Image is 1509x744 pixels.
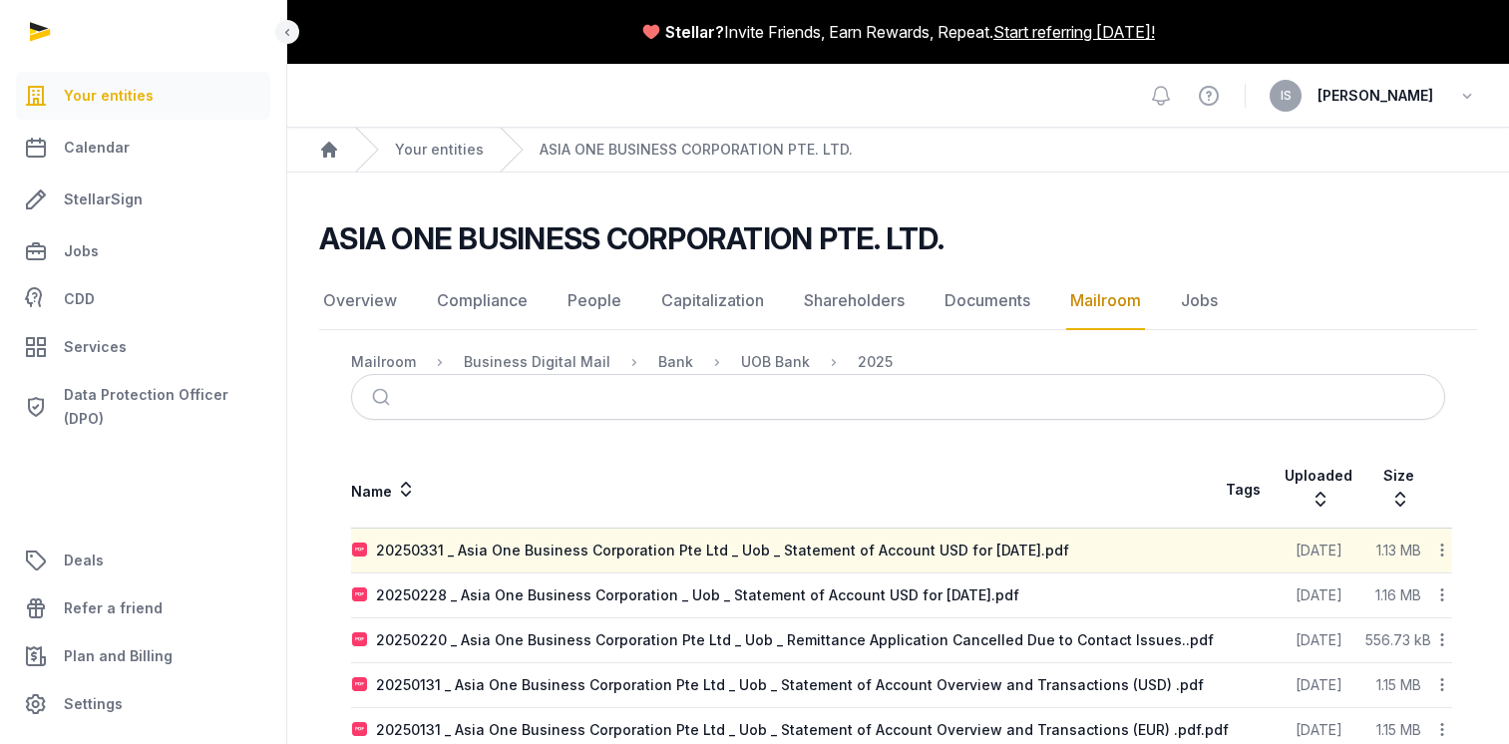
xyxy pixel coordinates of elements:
[741,352,810,372] div: UOB Bank
[16,632,270,680] a: Plan and Billing
[1296,631,1342,648] span: [DATE]
[16,124,270,172] a: Calendar
[1296,586,1342,603] span: [DATE]
[800,272,909,330] a: Shareholders
[1364,663,1432,708] td: 1.15 MB
[64,187,143,211] span: StellarSign
[351,452,1214,529] th: Name
[64,335,127,359] span: Services
[564,272,625,330] a: People
[376,720,1229,740] div: 20250131 _ Asia One Business Corporation Pte Ltd _ Uob _ Statement of Account Overview and Transa...
[16,72,270,120] a: Your entities
[360,375,407,419] button: Submit
[16,375,270,439] a: Data Protection Officer (DPO)
[1364,573,1432,618] td: 1.16 MB
[64,136,130,160] span: Calendar
[376,541,1069,560] div: 20250331 _ Asia One Business Corporation Pte Ltd _ Uob _ Statement of Account USD for [DATE].pdf
[352,587,368,603] img: pdf.svg
[1409,648,1509,744] div: Виджет чата
[376,630,1214,650] div: 20250220 _ Asia One Business Corporation Pte Ltd _ Uob _ Remittance Application Cancelled Due to ...
[433,272,532,330] a: Compliance
[64,644,173,668] span: Plan and Billing
[395,140,484,160] a: Your entities
[16,227,270,275] a: Jobs
[64,549,104,572] span: Deals
[16,584,270,632] a: Refer a friend
[858,352,893,372] div: 2025
[352,722,368,738] img: pdf.svg
[352,632,368,648] img: pdf.svg
[1214,452,1273,529] th: Tags
[464,352,610,372] div: Business Digital Mail
[64,692,123,716] span: Settings
[16,537,270,584] a: Deals
[319,272,1477,330] nav: Tabs
[376,675,1204,695] div: 20250131 _ Asia One Business Corporation Pte Ltd _ Uob _ Statement of Account Overview and Transa...
[64,596,163,620] span: Refer a friend
[658,352,693,372] div: Bank
[1177,272,1222,330] a: Jobs
[665,20,724,44] span: Stellar?
[16,680,270,728] a: Settings
[1364,452,1432,529] th: Size
[1364,618,1432,663] td: 556.73 kB
[1318,84,1433,108] span: [PERSON_NAME]
[351,350,1445,374] nav: Breadcrumb
[1270,80,1302,112] button: IS
[941,272,1034,330] a: Documents
[319,220,943,256] h2: ASIA ONE BUSINESS CORPORATION PTE. LTD.
[16,323,270,371] a: Services
[993,20,1155,44] a: Start referring [DATE]!
[657,272,768,330] a: Capitalization
[64,383,262,431] span: Data Protection Officer (DPO)
[287,128,1509,173] nav: Breadcrumb
[1296,542,1342,558] span: [DATE]
[64,84,154,108] span: Your entities
[376,585,1019,605] div: 20250228 _ Asia One Business Corporation _ Uob _ Statement of Account USD for [DATE].pdf
[1296,676,1342,693] span: [DATE]
[352,543,368,558] img: pdf.svg
[1281,90,1292,102] span: IS
[16,176,270,223] a: StellarSign
[64,239,99,263] span: Jobs
[1364,529,1432,573] td: 1.13 MB
[16,279,270,319] a: CDD
[1066,272,1145,330] a: Mailroom
[540,140,853,160] a: ASIA ONE BUSINESS CORPORATION PTE. LTD.
[64,287,95,311] span: CDD
[319,272,401,330] a: Overview
[1409,648,1509,744] iframe: Chat Widget
[1296,721,1342,738] span: [DATE]
[1273,452,1364,529] th: Uploaded
[351,352,416,372] div: Mailroom
[352,677,368,693] img: pdf.svg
